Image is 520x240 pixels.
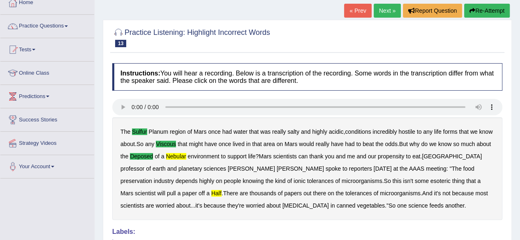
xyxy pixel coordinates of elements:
[453,141,459,147] b: so
[375,141,383,147] b: the
[176,178,198,184] b: depends
[409,141,420,147] b: why
[194,128,206,135] b: Mars
[303,190,311,197] b: out
[461,141,475,147] b: much
[249,128,259,135] b: that
[326,165,341,172] b: spoke
[356,141,361,147] b: to
[374,4,401,18] a: Next »
[342,178,382,184] b: microorganisms
[233,128,247,135] b: water
[248,153,256,160] b: life
[335,178,340,184] b: of
[252,141,261,147] b: that
[120,202,144,209] b: scientists
[356,153,366,160] b: and
[344,4,371,18] a: « Prev
[199,190,205,197] b: off
[307,178,334,184] b: tolerances
[154,178,174,184] b: industry
[330,202,335,209] b: in
[146,202,154,209] b: are
[464,4,510,18] button: Re-Attempt
[178,141,187,147] b: that
[120,153,128,160] b: the
[155,153,159,160] b: of
[130,153,153,160] b: deposed
[393,165,398,172] b: at
[406,153,411,160] b: to
[374,165,392,172] b: [DATE]
[463,165,474,172] b: food
[112,228,502,235] h4: Labels:
[336,153,345,160] b: and
[233,141,245,147] b: lived
[273,153,297,160] b: scientists
[221,153,226,160] b: to
[475,190,488,197] b: most
[287,128,299,135] b: salty
[277,141,283,147] b: on
[115,40,126,47] span: 13
[398,128,415,135] b: hostile
[272,128,286,135] b: really
[148,128,168,135] b: Planum
[349,165,372,172] b: reporters
[120,190,133,197] b: Mars
[0,132,94,152] a: Strategy Videos
[408,202,428,209] b: science
[284,190,302,197] b: papers
[112,27,270,47] h2: Practice Listening: Highlight Incorrect Words
[156,141,176,147] b: viscous
[135,190,156,197] b: scientist
[227,153,247,160] b: support
[260,128,270,135] b: was
[187,128,192,135] b: of
[204,141,217,147] b: have
[445,202,465,209] b: another
[166,153,186,160] b: nebular
[182,190,197,197] b: paper
[331,141,343,147] b: have
[284,141,297,147] b: Mars
[459,128,468,135] b: that
[429,141,437,147] b: we
[195,202,202,209] b: it's
[216,178,222,184] b: on
[316,141,329,147] b: really
[259,153,271,160] b: Mars
[0,15,94,35] a: Practice Questions
[189,141,203,147] b: might
[397,202,407,209] b: one
[378,153,404,160] b: propensity
[345,128,371,135] b: conditions
[434,128,441,135] b: life
[385,141,398,147] b: odds
[357,202,385,209] b: vegetables
[211,190,222,197] b: half
[227,202,245,209] b: they're
[0,38,94,59] a: Tests
[363,141,374,147] b: beat
[243,178,263,184] b: knowing
[120,165,144,172] b: professor
[368,153,376,160] b: our
[240,190,248,197] b: are
[0,108,94,129] a: Success Stories
[277,165,324,172] b: [PERSON_NAME]
[452,178,465,184] b: thing
[312,128,327,135] b: highly
[423,128,432,135] b: any
[380,190,421,197] b: microorganisms
[167,165,177,172] b: and
[167,190,176,197] b: pull
[388,202,395,209] b: So
[120,70,160,77] b: Instructions:
[342,165,347,172] b: to
[329,128,344,135] b: acidic
[415,178,429,184] b: some
[400,165,407,172] b: the
[161,153,164,160] b: a
[434,190,441,197] b: it's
